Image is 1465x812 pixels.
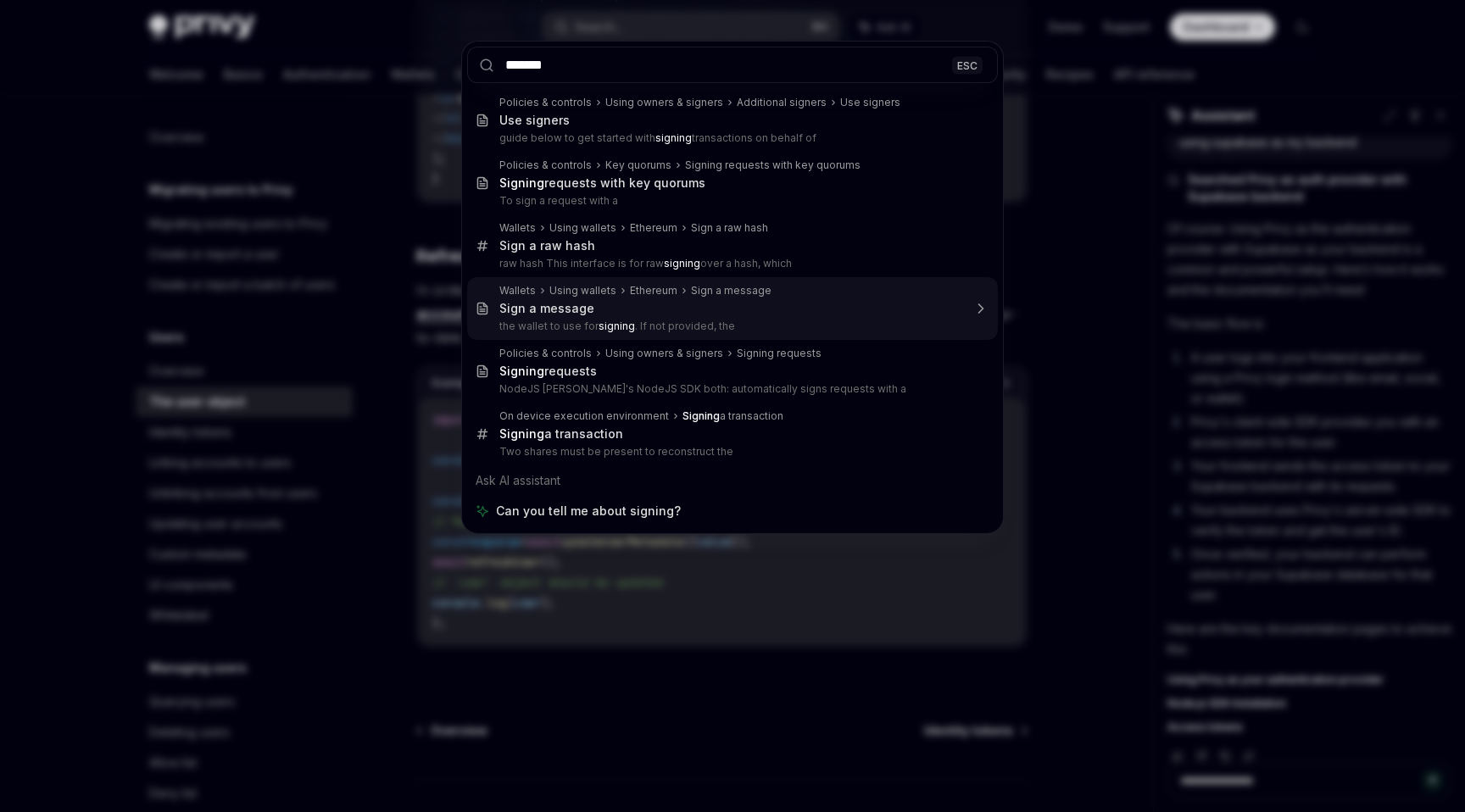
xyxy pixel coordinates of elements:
[840,96,900,109] div: Use signers
[737,96,827,109] div: Additional signers
[499,426,623,442] div: a transaction
[499,409,669,423] div: On device execution environment
[467,465,998,496] div: Ask AI assistant
[549,221,616,235] div: Using wallets
[682,409,720,422] b: Signing
[691,221,768,235] div: Sign a raw hash
[499,257,962,270] p: raw hash This interface is for raw over a hash, which
[630,221,677,235] div: Ethereum
[499,320,962,333] p: the wallet to use for . If not provided, the
[655,131,692,144] b: signing
[499,159,592,172] div: Policies & controls
[605,96,723,109] div: Using owners & signers
[664,257,700,270] b: signing
[499,364,544,378] b: Signing
[952,56,983,74] div: ESC
[599,320,635,332] b: signing
[605,159,671,172] div: Key quorums
[630,284,677,298] div: Ethereum
[605,347,723,360] div: Using owners & signers
[499,284,536,298] div: Wallets
[499,175,705,191] div: requests with key quorums
[499,175,544,190] b: Signing
[499,131,962,145] p: guide below to get started with transactions on behalf of
[549,284,616,298] div: Using wallets
[691,284,771,298] div: Sign a message
[499,113,570,128] div: Use signers
[499,426,544,441] b: Signing
[499,445,962,459] p: Two shares must be present to reconstruct the
[499,301,594,316] div: Sign a message
[499,382,962,396] p: NodeJS [PERSON_NAME]'s NodeJS SDK both: automatically signs requests with a
[685,159,861,172] div: Signing requests with key quorums
[737,347,822,360] div: Signing requests
[499,238,595,253] div: Sign a raw hash
[499,221,536,235] div: Wallets
[682,409,783,423] div: a transaction
[499,194,962,208] p: To sign a request with a
[499,96,592,109] div: Policies & controls
[499,364,597,379] div: requests
[499,347,592,360] div: Policies & controls
[496,503,681,520] span: Can you tell me about signing?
